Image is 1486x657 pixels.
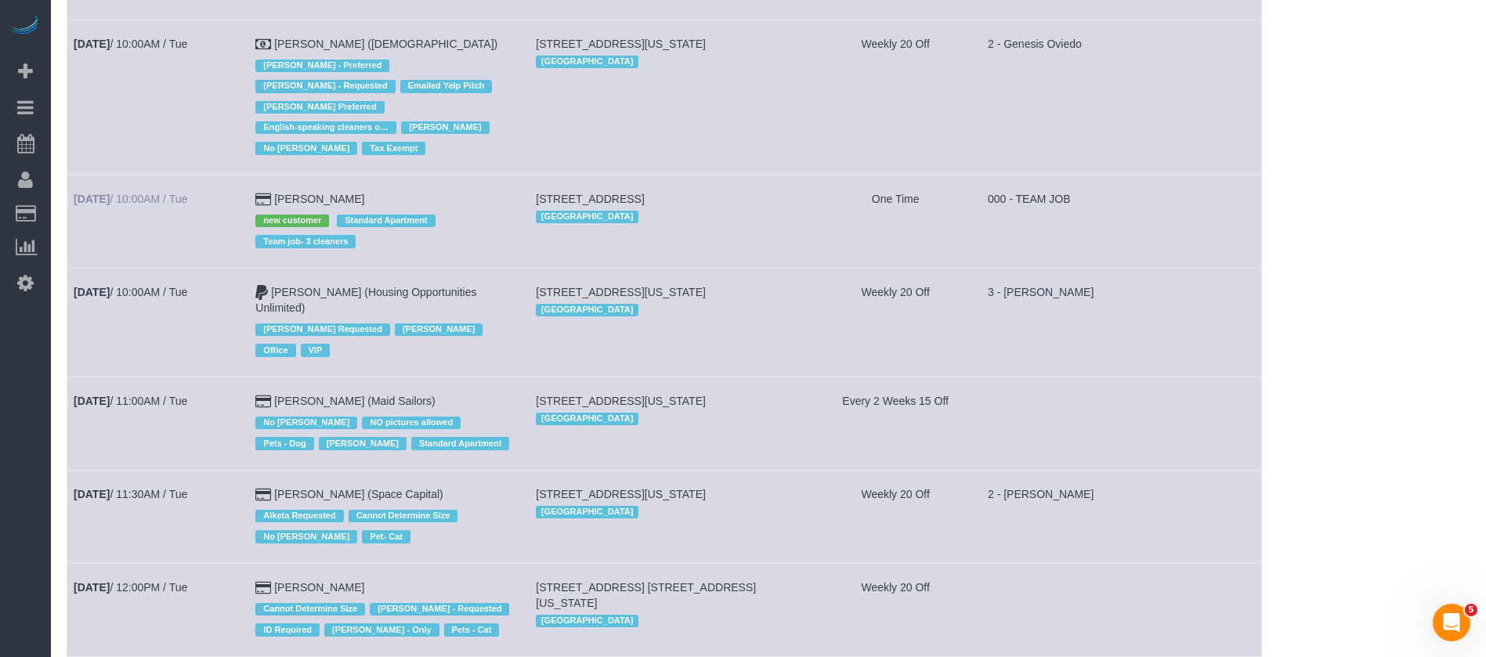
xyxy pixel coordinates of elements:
td: Customer [249,20,530,175]
a: [PERSON_NAME] (Housing Opportunities Unlimited) [255,286,476,314]
td: Assigned to [981,377,1261,470]
i: Paypal [255,287,268,298]
span: Standard Apartment [411,437,509,449]
b: [DATE] [74,581,110,594]
span: VIP [301,344,331,356]
td: Service location [530,563,810,656]
span: [GEOGRAPHIC_DATA] [536,413,638,425]
span: [STREET_ADDRESS][US_STATE] [536,395,706,407]
a: [DATE]/ 10:00AM / Tue [74,193,187,205]
span: [PERSON_NAME] [319,437,407,449]
b: [DATE] [74,193,110,205]
span: Pet- Cat [362,530,410,543]
td: Frequency [810,470,982,563]
span: Standard Apartment [337,215,435,227]
i: Credit Card Payment [255,489,271,500]
b: [DATE] [74,488,110,500]
b: [DATE] [74,286,110,298]
span: [PERSON_NAME] - Requested [370,603,509,615]
td: Frequency [810,377,982,470]
span: [GEOGRAPHIC_DATA] [536,615,638,627]
i: Credit Card Payment [255,583,271,594]
span: [PERSON_NAME] - Only [324,623,439,636]
a: [PERSON_NAME] (Space Capital) [274,488,443,500]
span: [PERSON_NAME] [395,323,483,336]
i: Check Payment [255,39,271,50]
span: [PERSON_NAME] Preferred [255,101,384,114]
b: [DATE] [74,395,110,407]
td: Schedule date [67,470,249,563]
span: [STREET_ADDRESS] [STREET_ADDRESS][US_STATE] [536,581,756,609]
span: [GEOGRAPHIC_DATA] [536,304,638,316]
a: [PERSON_NAME] (Maid Sailors) [274,395,435,407]
img: Automaid Logo [9,16,41,38]
td: Assigned to [981,470,1261,563]
span: Office [255,344,295,356]
td: Assigned to [981,268,1261,377]
span: [STREET_ADDRESS][US_STATE] [536,488,706,500]
span: NO pictures allowed [362,417,461,429]
span: [STREET_ADDRESS] [536,193,644,205]
td: Service location [530,175,810,268]
span: Pets - Cat [444,623,500,636]
span: [PERSON_NAME] [401,121,489,134]
span: Alketa Requested [255,510,343,522]
td: Customer [249,175,530,268]
td: Schedule date [67,175,249,268]
div: Location [536,300,803,320]
td: Schedule date [67,563,249,656]
a: [PERSON_NAME] ([DEMOGRAPHIC_DATA]) [274,38,497,50]
a: [DATE]/ 10:00AM / Tue [74,286,187,298]
div: Location [536,409,803,429]
span: [GEOGRAPHIC_DATA] [536,506,638,518]
span: [PERSON_NAME] - Requested [255,80,395,92]
td: Schedule date [67,20,249,175]
td: Schedule date [67,268,249,377]
td: Assigned to [981,175,1261,268]
a: [PERSON_NAME] [274,193,364,205]
td: Assigned to [981,563,1261,656]
span: new customer [255,215,329,227]
span: Pets - Dog [255,437,313,449]
a: [PERSON_NAME] [274,581,364,594]
b: [DATE] [74,38,110,50]
i: Credit Card Payment [255,194,271,205]
td: Schedule date [67,377,249,470]
a: [DATE]/ 10:00AM / Tue [74,38,187,50]
td: Service location [530,268,810,377]
td: Frequency [810,268,982,377]
td: Customer [249,563,530,656]
span: [STREET_ADDRESS][US_STATE] [536,286,706,298]
div: Location [536,502,803,522]
div: Location [536,52,803,72]
span: Cannot Determine Size [349,510,458,522]
div: Location [536,611,803,631]
i: Credit Card Payment [255,396,271,407]
a: [DATE]/ 11:00AM / Tue [74,395,187,407]
span: English-speaking cleaners only [255,121,396,134]
a: [DATE]/ 11:30AM / Tue [74,488,187,500]
td: Service location [530,377,810,470]
span: [PERSON_NAME] Requested [255,323,390,336]
div: Location [536,207,803,227]
span: No [PERSON_NAME] [255,417,357,429]
td: Customer [249,470,530,563]
span: [PERSON_NAME] - Preferred [255,60,389,72]
td: Frequency [810,563,982,656]
iframe: Intercom live chat [1433,604,1470,641]
span: ID Required [255,623,320,636]
span: 5 [1465,604,1477,616]
td: Assigned to [981,20,1261,175]
td: Customer [249,377,530,470]
td: Frequency [810,20,982,175]
span: Cannot Determine Size [255,603,365,615]
span: [GEOGRAPHIC_DATA] [536,56,638,68]
span: No [PERSON_NAME] [255,142,357,154]
span: Team job- 3 cleaners [255,235,356,247]
td: Service location [530,20,810,175]
span: [GEOGRAPHIC_DATA] [536,211,638,223]
span: [STREET_ADDRESS][US_STATE] [536,38,706,50]
td: Frequency [810,175,982,268]
span: Tax Exempt [362,142,425,154]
